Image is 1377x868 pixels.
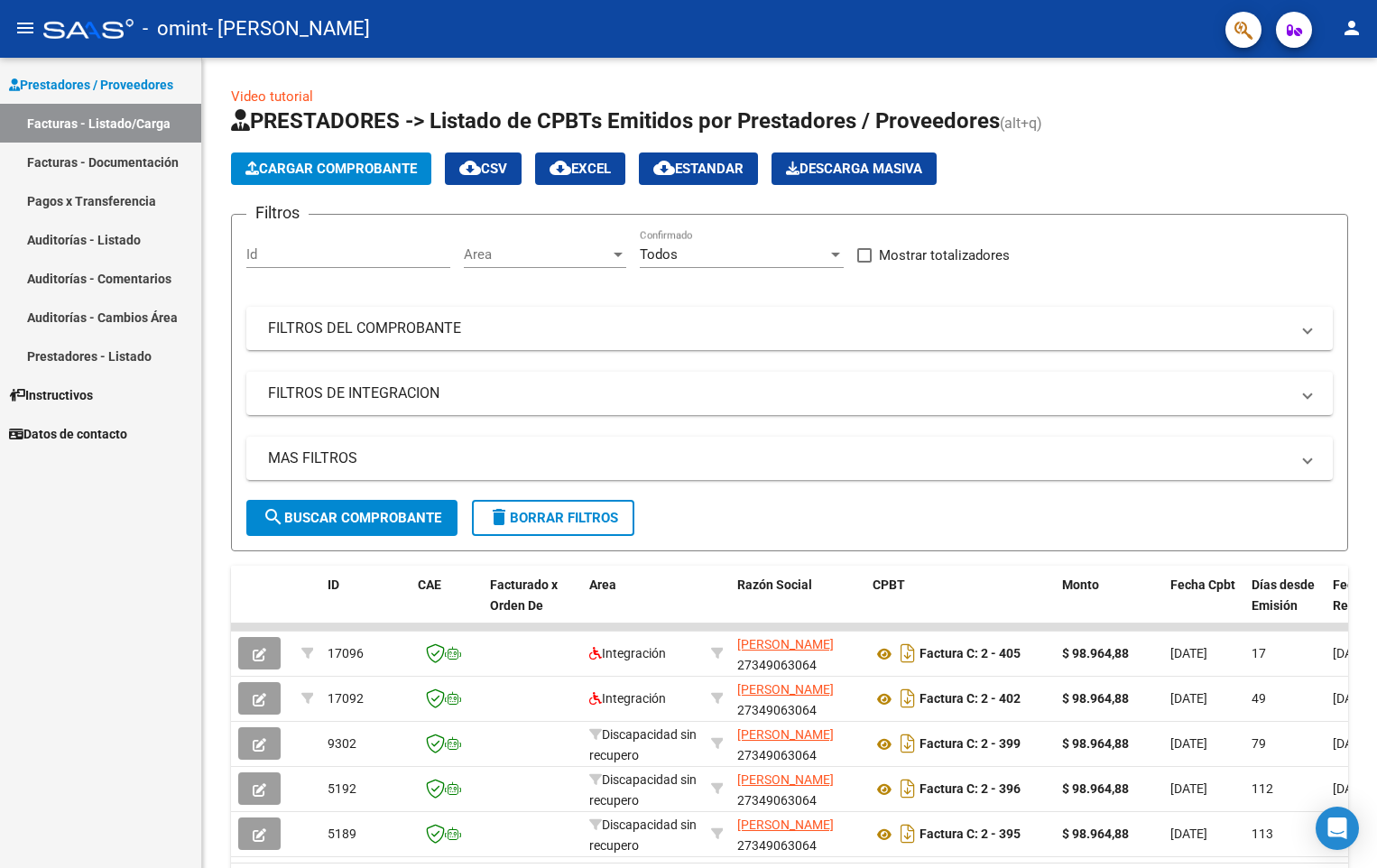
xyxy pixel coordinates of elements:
span: Mostrar totalizadores [879,245,1010,266]
button: Descarga Masiva [772,152,937,185]
datatable-header-cell: CAE [411,566,483,645]
div: 27349063064 [737,770,858,808]
strong: $ 98.964,88 [1062,781,1129,796]
span: Facturado x Orden De [490,577,558,613]
i: Descargar documento [896,639,920,668]
span: [DATE] [1170,781,1207,796]
mat-icon: delete [488,506,510,528]
span: Area [464,246,610,263]
span: EXCEL [550,161,611,177]
span: 5192 [328,781,356,796]
span: PRESTADORES -> Listado de CPBTs Emitidos por Prestadores / Proveedores [231,108,1000,134]
strong: Factura C: 2 - 395 [920,827,1021,842]
span: Instructivos [9,385,93,405]
span: Monto [1062,577,1099,592]
datatable-header-cell: Días desde Emisión [1244,566,1326,645]
span: [DATE] [1170,826,1207,841]
span: 17096 [328,646,364,660]
div: 27349063064 [737,679,858,717]
span: 112 [1252,781,1273,796]
strong: Factura C: 2 - 399 [920,737,1021,752]
span: CAE [418,577,441,592]
span: [DATE] [1333,781,1370,796]
span: [DATE] [1333,691,1370,706]
mat-icon: person [1341,17,1363,39]
datatable-header-cell: ID [320,566,411,645]
span: Descarga Masiva [786,161,922,177]
datatable-header-cell: Razón Social [730,566,865,645]
button: Cargar Comprobante [231,152,431,185]
span: Integración [589,646,666,660]
span: Fecha Cpbt [1170,577,1235,592]
mat-icon: cloud_download [459,157,481,179]
span: Discapacidad sin recupero [589,727,697,762]
span: Días desde Emisión [1252,577,1315,613]
span: 17092 [328,691,364,706]
button: Estandar [639,152,758,185]
span: 113 [1252,826,1273,841]
span: [PERSON_NAME] [737,682,834,697]
strong: Factura C: 2 - 405 [920,647,1021,661]
span: Discapacidad sin recupero [589,772,697,808]
mat-expansion-panel-header: FILTROS DE INTEGRACION [246,372,1333,415]
mat-panel-title: MAS FILTROS [268,448,1289,468]
h3: Filtros [246,200,309,226]
strong: $ 98.964,88 [1062,646,1129,660]
mat-panel-title: FILTROS DEL COMPROBANTE [268,319,1289,338]
span: ID [328,577,339,592]
mat-expansion-panel-header: MAS FILTROS [246,437,1333,480]
span: 17 [1252,646,1266,660]
datatable-header-cell: Monto [1055,566,1163,645]
span: [PERSON_NAME] [737,727,834,742]
span: [DATE] [1333,646,1370,660]
div: Open Intercom Messenger [1316,807,1359,850]
span: Todos [640,246,678,263]
span: [PERSON_NAME] [737,772,834,787]
button: EXCEL [535,152,625,185]
span: Cargar Comprobante [245,161,417,177]
span: - omint [143,9,208,49]
span: Razón Social [737,577,812,592]
datatable-header-cell: CPBT [865,566,1055,645]
span: (alt+q) [1000,115,1042,132]
strong: $ 98.964,88 [1062,826,1129,841]
strong: $ 98.964,88 [1062,691,1129,706]
div: 27349063064 [737,815,858,853]
span: Borrar Filtros [488,510,618,526]
span: Buscar Comprobante [263,510,441,526]
i: Descargar documento [896,819,920,848]
a: Video tutorial [231,88,313,105]
div: 27349063064 [737,725,858,762]
strong: Factura C: 2 - 402 [920,692,1021,706]
button: Buscar Comprobante [246,500,457,536]
i: Descargar documento [896,774,920,803]
strong: $ 98.964,88 [1062,736,1129,751]
span: CSV [459,161,507,177]
datatable-header-cell: Facturado x Orden De [483,566,582,645]
span: [DATE] [1170,691,1207,706]
i: Descargar documento [896,729,920,758]
i: Descargar documento [896,684,920,713]
span: Area [589,577,616,592]
span: 49 [1252,691,1266,706]
span: 5189 [328,826,356,841]
span: Integración [589,691,666,706]
span: 79 [1252,736,1266,751]
span: Datos de contacto [9,424,127,444]
span: - [PERSON_NAME] [208,9,370,49]
mat-panel-title: FILTROS DE INTEGRACION [268,383,1289,403]
span: Estandar [653,161,744,177]
div: 27349063064 [737,634,858,672]
app-download-masive: Descarga masiva de comprobantes (adjuntos) [772,152,937,185]
span: Prestadores / Proveedores [9,75,173,95]
mat-icon: search [263,506,284,528]
mat-expansion-panel-header: FILTROS DEL COMPROBANTE [246,307,1333,350]
strong: Factura C: 2 - 396 [920,782,1021,797]
span: Discapacidad sin recupero [589,817,697,853]
span: [DATE] [1333,736,1370,751]
span: CPBT [873,577,905,592]
button: Borrar Filtros [472,500,634,536]
span: 9302 [328,736,356,751]
mat-icon: cloud_download [653,157,675,179]
mat-icon: menu [14,17,36,39]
